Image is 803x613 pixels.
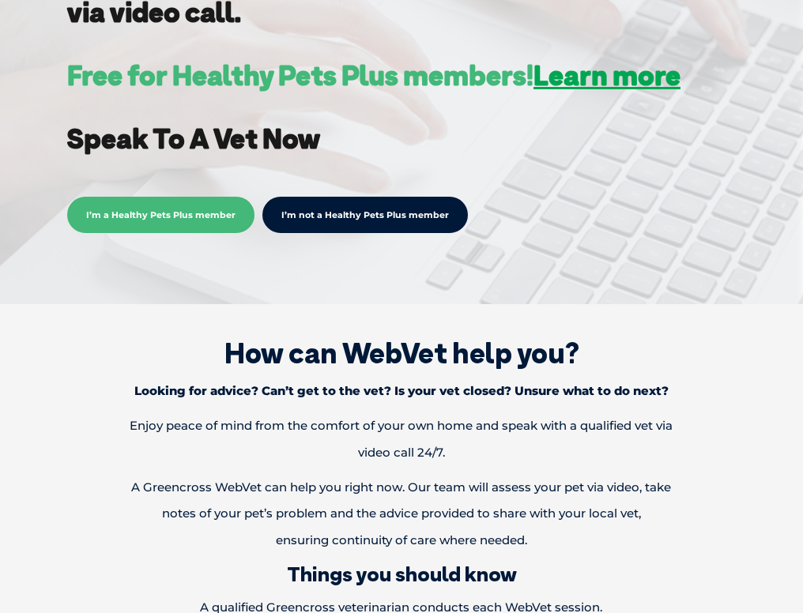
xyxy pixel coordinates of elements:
p: Enjoy peace of mind from the comfort of your own home and speak with a qualified vet via video ca... [100,412,704,466]
a: I’m a Healthy Pets Plus member [67,207,254,221]
span: I’m a Healthy Pets Plus member [67,197,254,233]
h1: How can WebVet help you? [24,336,779,370]
a: I’m not a Healthy Pets Plus member [262,197,468,233]
h2: Things you should know [24,562,779,586]
a: Learn more [533,58,680,92]
p: A Greencross WebVet can help you right now. Our team will assess your pet via video, take notes o... [100,474,704,554]
h3: Free for Healthy Pets Plus members! [67,62,680,89]
p: Looking for advice? Can’t get to the vet? Is your vet closed? Unsure what to do next? [100,378,704,404]
strong: Speak To A Vet Now [67,121,320,156]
